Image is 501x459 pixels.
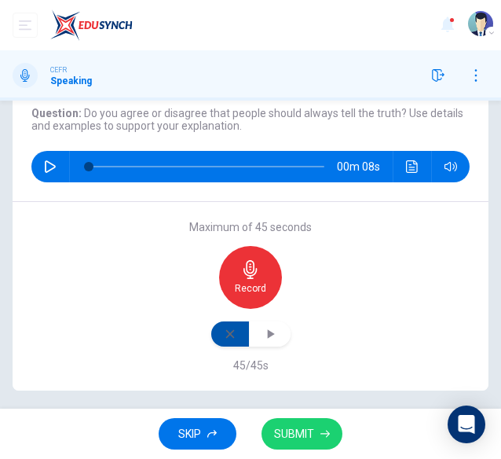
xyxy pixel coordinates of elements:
[84,107,407,119] span: Do you agree or disagree that people should always tell the truth?
[233,359,269,372] h6: 45/45s
[219,246,282,309] button: Record
[50,75,92,86] h1: Speaking
[31,107,463,132] span: Use details and examples to support your explanation.
[13,13,38,38] button: open mobile menu
[448,406,485,443] div: Open Intercom Messenger
[178,424,201,444] span: SKIP
[50,9,133,41] img: ELTC logo
[31,107,470,132] h6: Question :
[50,64,67,75] span: CEFR
[468,11,493,36] img: Profile picture
[274,424,314,444] span: SUBMIT
[261,418,342,450] button: SUBMIT
[189,221,312,233] h6: Maximum of 45 seconds
[400,151,425,182] button: Click to see the audio transcription
[337,151,393,182] span: 00m 08s
[235,282,266,295] h6: Record
[159,418,236,450] button: SKIP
